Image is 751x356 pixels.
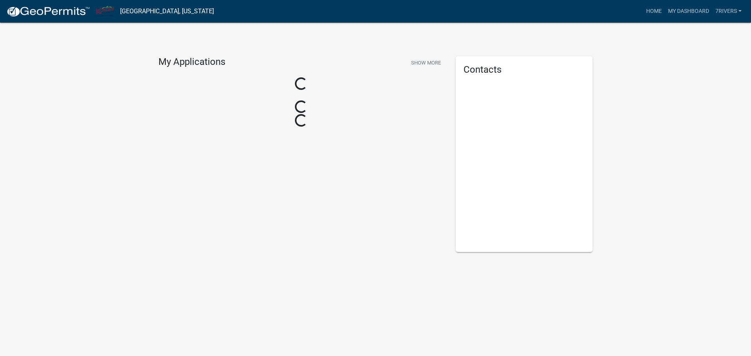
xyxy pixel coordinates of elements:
[643,4,665,19] a: Home
[712,4,745,19] a: 7rivers
[464,64,585,75] h5: Contacts
[408,56,444,69] button: Show More
[665,4,712,19] a: My Dashboard
[96,6,114,16] img: City of La Crescent, Minnesota
[120,5,214,18] a: [GEOGRAPHIC_DATA], [US_STATE]
[158,56,225,68] h4: My Applications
